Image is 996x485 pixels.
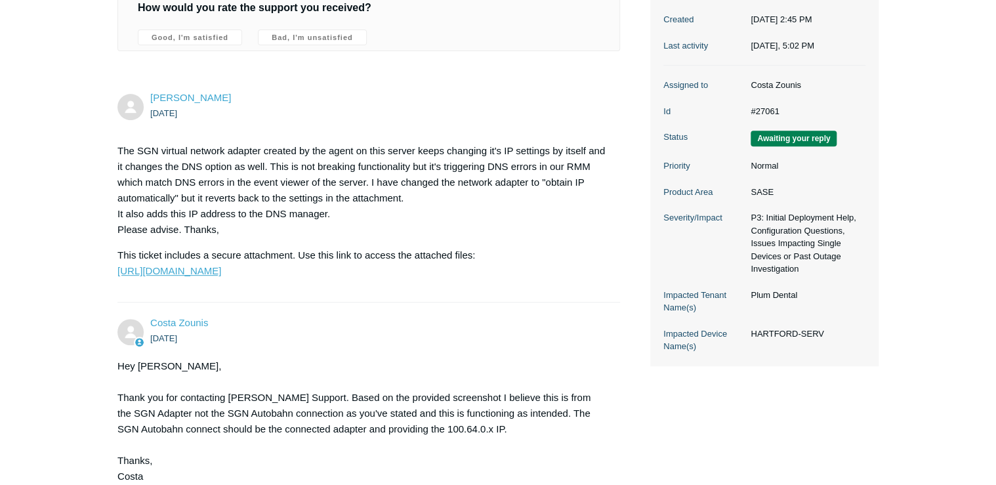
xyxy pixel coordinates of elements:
[117,247,607,279] p: This ticket includes a secure attachment. Use this link to access the attached files:
[117,265,221,276] a: [URL][DOMAIN_NAME]
[117,358,607,484] div: Hey [PERSON_NAME], Thank you for contacting [PERSON_NAME] Support. Based on the provided screensh...
[744,186,865,199] dd: SASE
[744,105,865,118] dd: #27061
[258,30,366,45] label: Bad, I'm unsatisfied
[751,41,814,51] time: 09/02/2025, 17:02
[663,39,744,53] dt: Last activity
[663,13,744,26] dt: Created
[663,131,744,144] dt: Status
[663,289,744,314] dt: Impacted Tenant Name(s)
[150,108,177,118] time: 08/05/2025, 14:45
[150,92,231,103] span: Carlos Fortich
[744,327,865,341] dd: HARTFORD-SERV
[150,92,231,103] a: [PERSON_NAME]
[663,211,744,224] dt: Severity/Impact
[744,211,865,276] dd: P3: Initial Deployment Help, Configuration Questions, Issues Impacting Single Devices or Past Out...
[751,131,837,146] span: We are waiting for you to respond
[663,105,744,118] dt: Id
[663,327,744,353] dt: Impacted Device Name(s)
[663,186,744,199] dt: Product Area
[744,79,865,92] dd: Costa Zounis
[744,289,865,302] dd: Plum Dental
[138,30,242,45] label: Good, I'm satisfied
[150,333,177,343] time: 08/05/2025, 15:29
[117,143,607,238] p: The SGN virtual network adapter created by the agent on this server keeps changing it's IP settin...
[663,79,744,92] dt: Assigned to
[150,317,208,328] a: Costa Zounis
[663,159,744,173] dt: Priority
[751,14,812,24] time: 08/05/2025, 14:45
[744,159,865,173] dd: Normal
